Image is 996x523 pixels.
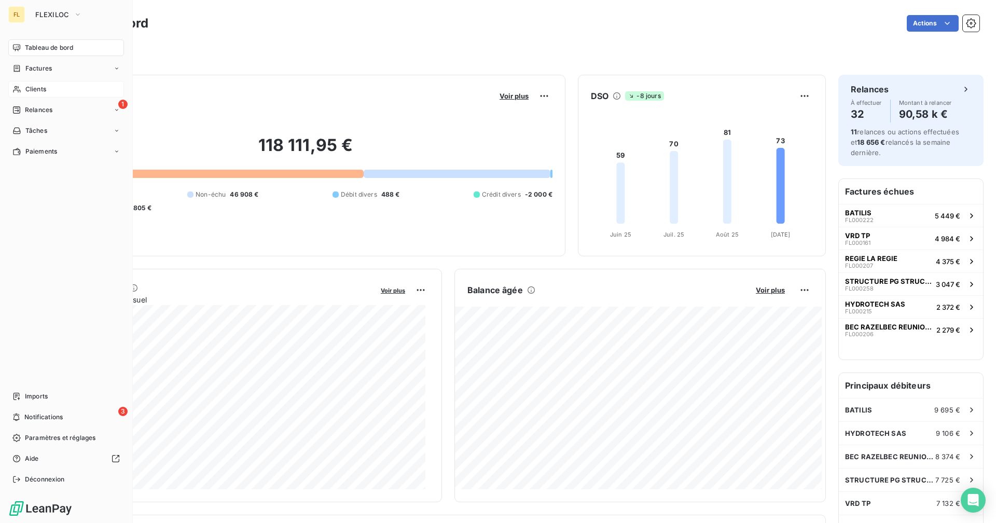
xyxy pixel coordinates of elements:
div: Open Intercom Messenger [961,488,986,513]
span: Clients [25,85,46,94]
h4: 32 [851,106,882,122]
span: 1 [118,100,128,109]
div: FL [8,6,25,23]
h6: Principaux débiteurs [839,373,983,398]
tspan: [DATE] [771,231,791,238]
span: 3 [118,407,128,416]
span: FL000206 [845,331,874,337]
button: BEC RAZELBEC REUNION EASYNOVFL0002062 279 € [839,318,983,341]
span: BATILIS [845,406,872,414]
span: FL000161 [845,240,870,246]
button: BATILISFL0002225 449 € [839,204,983,227]
span: Voir plus [500,92,529,100]
h6: Relances [851,83,889,95]
span: À effectuer [851,100,882,106]
span: 18 656 € [857,138,885,146]
span: Notifications [24,412,63,422]
span: Crédit divers [482,190,521,199]
span: REGIE LA REGIE [845,254,897,263]
span: Paiements [25,147,57,156]
span: VRD TP [845,231,870,240]
button: STRUCTURE PG STRUCTUREFL0002583 047 € [839,272,983,295]
span: 2 372 € [936,303,960,311]
span: relances ou actions effectuées et relancés la semaine dernière. [851,128,959,157]
span: FL000258 [845,285,874,292]
span: -8 jours [625,91,663,101]
span: 5 449 € [935,212,960,220]
span: BATILIS [845,209,872,217]
span: Tableau de bord [25,43,73,52]
span: FLEXILOC [35,10,70,19]
span: Montant à relancer [899,100,952,106]
a: Aide [8,450,124,467]
span: -2 000 € [525,190,552,199]
button: HYDROTECH SASFL0002152 372 € [839,295,983,318]
span: FL000215 [845,308,872,314]
span: 4 984 € [935,235,960,243]
button: VRD TPFL0001614 984 € [839,227,983,250]
button: Voir plus [753,285,788,295]
button: Actions [907,15,959,32]
span: Aide [25,454,39,463]
span: FL000207 [845,263,873,269]
button: REGIE LA REGIEFL0002074 375 € [839,250,983,272]
h6: Factures échues [839,179,983,204]
span: Relances [25,105,52,115]
span: FL000222 [845,217,874,223]
span: Tâches [25,126,47,135]
h6: Balance âgée [467,284,523,296]
span: 11 [851,128,857,136]
span: Non-échu [196,190,226,199]
span: HYDROTECH SAS [845,300,905,308]
span: STRUCTURE PG STRUCTURE [845,476,935,484]
span: HYDROTECH SAS [845,429,906,437]
span: STRUCTURE PG STRUCTURE [845,277,932,285]
span: Paramètres et réglages [25,433,95,443]
button: Voir plus [378,285,408,295]
span: -805 € [130,203,151,213]
tspan: Juin 25 [610,231,631,238]
h4: 90,58 k € [899,106,952,122]
span: 9 695 € [934,406,960,414]
span: Imports [25,392,48,401]
span: Déconnexion [25,475,65,484]
button: Voir plus [496,91,532,101]
span: 2 279 € [936,326,960,334]
span: Voir plus [381,287,405,294]
span: 7 132 € [936,499,960,507]
span: Factures [25,64,52,73]
tspan: Août 25 [716,231,739,238]
img: Logo LeanPay [8,500,73,517]
span: 8 374 € [935,452,960,461]
span: BEC RAZELBEC REUNION EASYNOV [845,323,932,331]
span: VRD TP [845,499,870,507]
h2: 118 111,95 € [59,135,552,166]
span: Voir plus [756,286,785,294]
span: 9 106 € [936,429,960,437]
tspan: Juil. 25 [663,231,684,238]
span: 488 € [381,190,400,199]
span: Débit divers [341,190,377,199]
span: 4 375 € [936,257,960,266]
span: Chiffre d'affaires mensuel [59,294,374,305]
h6: DSO [591,90,608,102]
span: 46 908 € [230,190,258,199]
span: BEC RAZELBEC REUNION EASYNOV [845,452,935,461]
span: 7 725 € [935,476,960,484]
span: 3 047 € [936,280,960,288]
